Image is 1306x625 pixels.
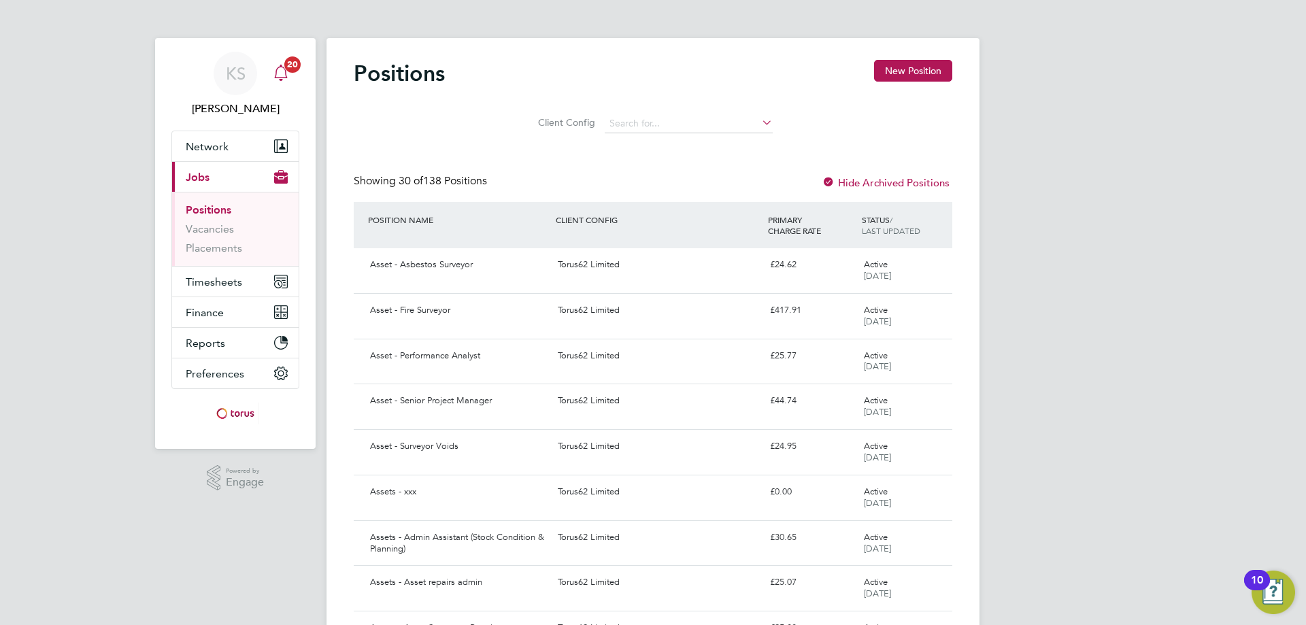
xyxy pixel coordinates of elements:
[354,60,445,87] h2: Positions
[186,203,231,216] a: Positions
[765,481,858,503] div: £0.00
[552,207,764,232] div: CLIENT CONFIG
[354,174,490,188] div: Showing
[864,543,891,554] span: [DATE]
[186,337,225,350] span: Reports
[172,131,299,161] button: Network
[552,526,764,549] div: Torus62 Limited
[212,403,259,424] img: torus-logo-retina.png
[226,65,246,82] span: KS
[552,481,764,503] div: Torus62 Limited
[267,52,295,95] a: 20
[874,60,952,82] button: New Position
[765,390,858,412] div: £44.74
[864,360,891,372] span: [DATE]
[186,367,244,380] span: Preferences
[822,176,950,189] label: Hide Archived Positions
[365,207,552,232] div: POSITION NAME
[552,299,764,322] div: Torus62 Limited
[1252,571,1295,614] button: Open Resource Center, 10 new notifications
[226,477,264,488] span: Engage
[186,275,242,288] span: Timesheets
[172,328,299,358] button: Reports
[862,225,920,236] span: LAST UPDATED
[864,486,888,497] span: Active
[284,56,301,73] span: 20
[765,299,858,322] div: £417.91
[864,316,891,327] span: [DATE]
[864,258,888,270] span: Active
[552,571,764,594] div: Torus62 Limited
[765,526,858,549] div: £30.65
[1251,580,1263,598] div: 10
[552,345,764,367] div: Torus62 Limited
[864,270,891,282] span: [DATE]
[365,571,552,594] div: Assets - Asset repairs admin
[226,465,264,477] span: Powered by
[172,162,299,192] button: Jobs
[365,435,552,458] div: Asset - Surveyor Voids
[365,390,552,412] div: Asset - Senior Project Manager
[186,222,234,235] a: Vacancies
[171,403,299,424] a: Go to home page
[765,207,858,243] div: PRIMARY CHARGE RATE
[399,174,423,188] span: 30 of
[365,299,552,322] div: Asset - Fire Surveyor
[365,254,552,276] div: Asset - Asbestos Surveyor
[534,116,595,129] label: Client Config
[765,435,858,458] div: £24.95
[864,440,888,452] span: Active
[890,214,892,225] span: /
[207,465,265,491] a: Powered byEngage
[365,481,552,503] div: Assets - xxx
[864,394,888,406] span: Active
[864,576,888,588] span: Active
[171,52,299,117] a: KS[PERSON_NAME]
[864,452,891,463] span: [DATE]
[552,435,764,458] div: Torus62 Limited
[186,241,242,254] a: Placements
[765,345,858,367] div: £25.77
[172,297,299,327] button: Finance
[172,192,299,266] div: Jobs
[605,114,773,133] input: Search for...
[864,588,891,599] span: [DATE]
[765,254,858,276] div: £24.62
[186,140,229,153] span: Network
[552,254,764,276] div: Torus62 Limited
[172,358,299,388] button: Preferences
[864,406,891,418] span: [DATE]
[186,171,210,184] span: Jobs
[864,531,888,543] span: Active
[172,267,299,297] button: Timesheets
[552,390,764,412] div: Torus62 Limited
[155,38,316,449] nav: Main navigation
[864,350,888,361] span: Active
[365,526,552,560] div: Assets - Admin Assistant (Stock Condition & Planning)
[864,497,891,509] span: [DATE]
[399,174,487,188] span: 138 Positions
[765,571,858,594] div: £25.07
[858,207,952,243] div: STATUS
[864,304,888,316] span: Active
[171,101,299,117] span: Karl Sandford
[365,345,552,367] div: Asset - Performance Analyst
[186,306,224,319] span: Finance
